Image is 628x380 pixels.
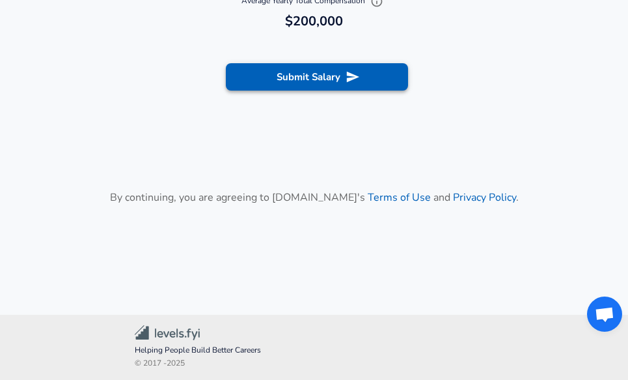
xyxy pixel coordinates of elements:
h6: $200,000 [140,11,489,32]
span: Helping People Build Better Careers [135,344,494,357]
a: Privacy Policy [453,190,516,205]
button: Submit Salary [226,63,408,91]
span: © 2017 - 2025 [135,357,494,370]
a: Terms of Use [368,190,431,205]
img: Levels.fyi Community [135,325,200,340]
div: Open chat [587,297,622,332]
